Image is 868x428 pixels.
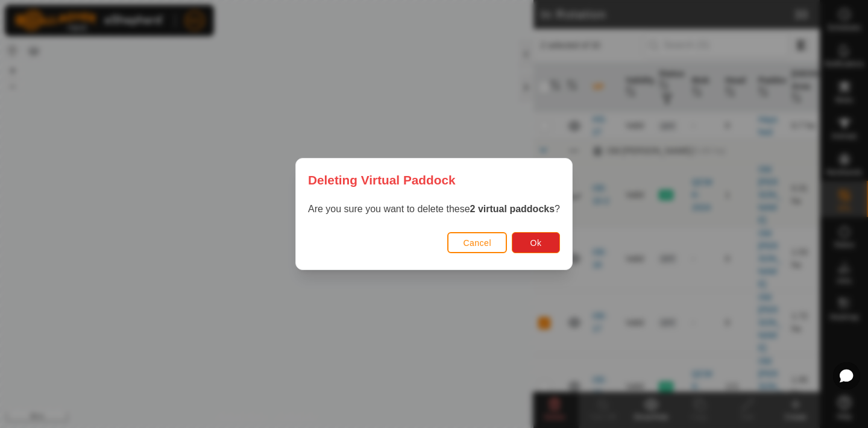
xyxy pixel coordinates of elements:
[530,238,542,248] span: Ok
[308,204,560,214] span: Are you sure you want to delete these ?
[463,238,491,248] span: Cancel
[512,232,560,253] button: Ok
[308,171,456,189] span: Deleting Virtual Paddock
[447,232,507,253] button: Cancel
[470,204,555,214] strong: 2 virtual paddocks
